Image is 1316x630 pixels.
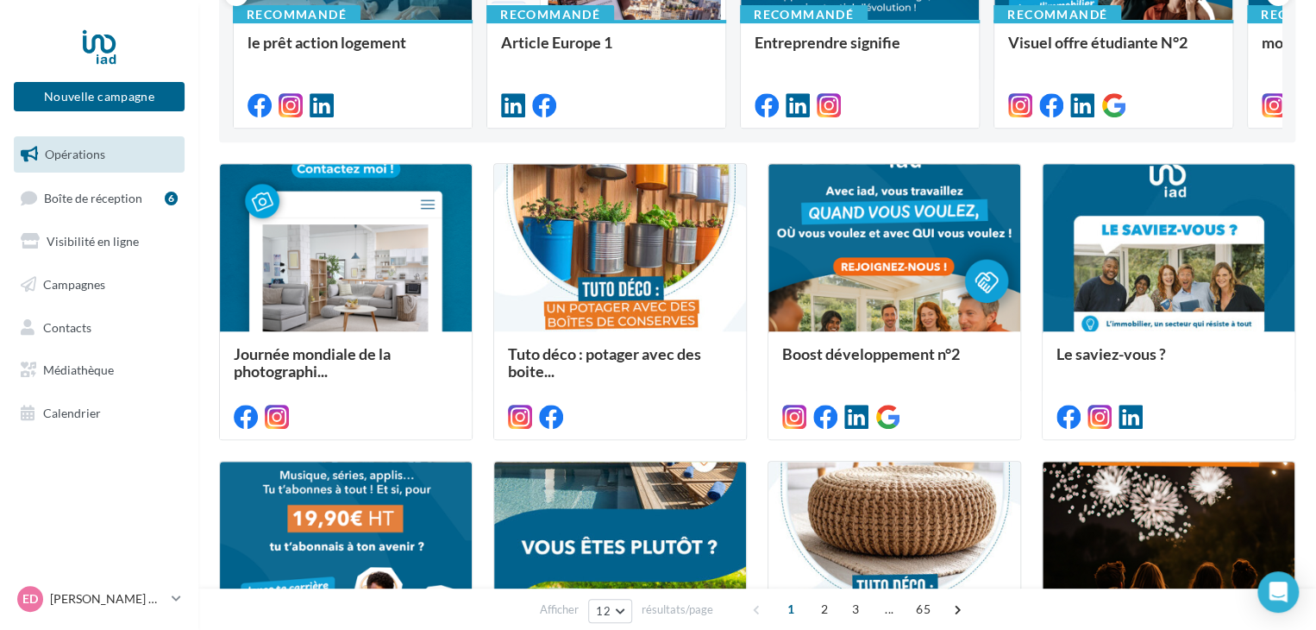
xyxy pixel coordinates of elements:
a: Visibilité en ligne [10,224,188,260]
span: 2 [811,595,838,623]
a: Médiathèque [10,352,188,388]
div: Recommandé [486,5,614,24]
div: 6 [165,192,178,205]
div: Recommandé [740,5,868,24]
span: Opérations [45,147,105,161]
span: Contacts [43,319,91,334]
span: Le saviez-vous ? [1056,344,1166,363]
button: Nouvelle campagne [14,82,185,111]
span: résultats/page [642,602,713,618]
div: Recommandé [233,5,360,24]
button: 12 [588,599,632,623]
span: Boost développement n°2 [782,344,960,363]
a: Contacts [10,310,188,346]
p: [PERSON_NAME] DI [PERSON_NAME] [50,590,165,608]
a: ED [PERSON_NAME] DI [PERSON_NAME] [14,583,185,615]
span: Afficher [540,602,579,618]
span: Article Europe 1 [501,33,612,52]
span: le prêt action logement [248,33,406,52]
a: Calendrier [10,395,188,432]
div: Recommandé [993,5,1121,24]
a: Opérations [10,136,188,173]
span: Journée mondiale de la photographi... [234,344,391,381]
span: 3 [842,595,869,623]
span: Visuel offre étudiante N°2 [1008,33,1188,52]
span: ... [875,595,903,623]
span: Tuto déco : potager avec des boite... [508,344,701,381]
div: Open Intercom Messenger [1257,571,1299,613]
span: Boîte de réception [44,190,142,205]
span: Médiathèque [43,362,114,377]
span: 1 [777,595,805,623]
span: Visibilité en ligne [47,234,139,249]
span: 12 [596,604,611,618]
a: Boîte de réception6 [10,180,188,217]
span: Entreprendre signifie [755,33,900,52]
a: Campagnes [10,267,188,303]
span: ED [22,590,38,608]
span: Calendrier [43,406,101,420]
span: Campagnes [43,277,105,292]
span: 65 [909,595,937,623]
